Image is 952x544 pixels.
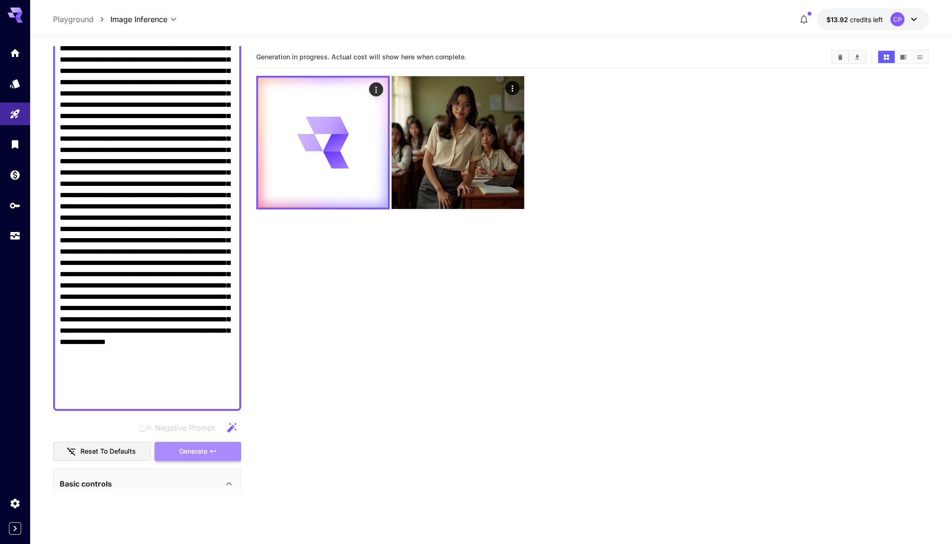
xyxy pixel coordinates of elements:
button: Clear All [832,51,849,63]
div: $13.91877 [826,15,883,24]
div: Actions [505,81,519,95]
div: Home [9,47,21,59]
button: Download All [849,51,865,63]
div: Playground [9,108,21,120]
a: Playground [53,14,94,25]
span: Negative prompts are not compatible with the selected model. [136,422,222,433]
div: Library [9,138,21,150]
div: Clear AllDownload All [831,50,866,64]
span: Image Inference [110,14,167,25]
button: Show media in list view [912,51,928,63]
span: credits left [850,16,883,24]
div: Actions [369,82,383,96]
span: Generation in progress. Actual cost will show here when complete. [256,53,466,61]
span: Negative Prompt [155,422,215,433]
button: Show media in video view [895,51,912,63]
button: Generate [155,442,241,461]
button: $13.91877CP [817,8,929,30]
div: Show media in grid viewShow media in video viewShow media in list view [877,50,929,64]
button: Show media in grid view [878,51,895,63]
button: Expand sidebar [9,522,21,535]
span: Generate [179,446,207,457]
div: Basic controls [60,472,235,495]
div: API Keys [9,200,21,211]
div: Settings [9,497,21,509]
nav: breadcrumb [53,14,110,25]
div: Usage [9,230,21,242]
img: 70Y2tpc9szBLMLaDw9zV6EWny0INoAwVRJ79OIjnmKn3h68v8A0imbO4iUo6EAAAAASUVORK5CYII= [392,76,524,209]
div: CP [890,12,905,26]
div: Wallet [9,169,21,181]
span: $13.92 [826,16,850,24]
div: Models [9,78,21,89]
button: Reset to defaults [53,442,151,461]
p: Basic controls [60,478,112,489]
